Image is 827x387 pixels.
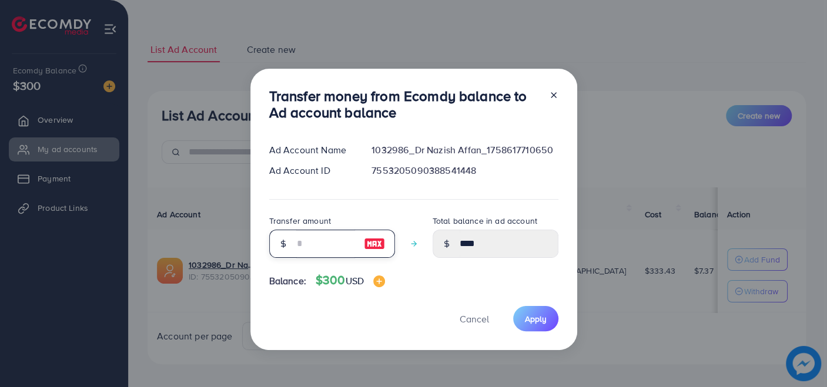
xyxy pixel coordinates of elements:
[269,88,540,122] h3: Transfer money from Ecomdy balance to Ad account balance
[362,143,567,157] div: 1032986_Dr Nazish Affan_1758617710650
[525,313,547,325] span: Apply
[345,274,363,287] span: USD
[433,215,537,227] label: Total balance in ad account
[260,143,363,157] div: Ad Account Name
[364,237,385,251] img: image
[316,273,385,288] h4: $300
[373,275,385,287] img: image
[260,164,363,177] div: Ad Account ID
[445,306,504,331] button: Cancel
[269,274,306,288] span: Balance:
[460,312,489,325] span: Cancel
[513,306,558,331] button: Apply
[269,215,331,227] label: Transfer amount
[362,164,567,177] div: 7553205090388541448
